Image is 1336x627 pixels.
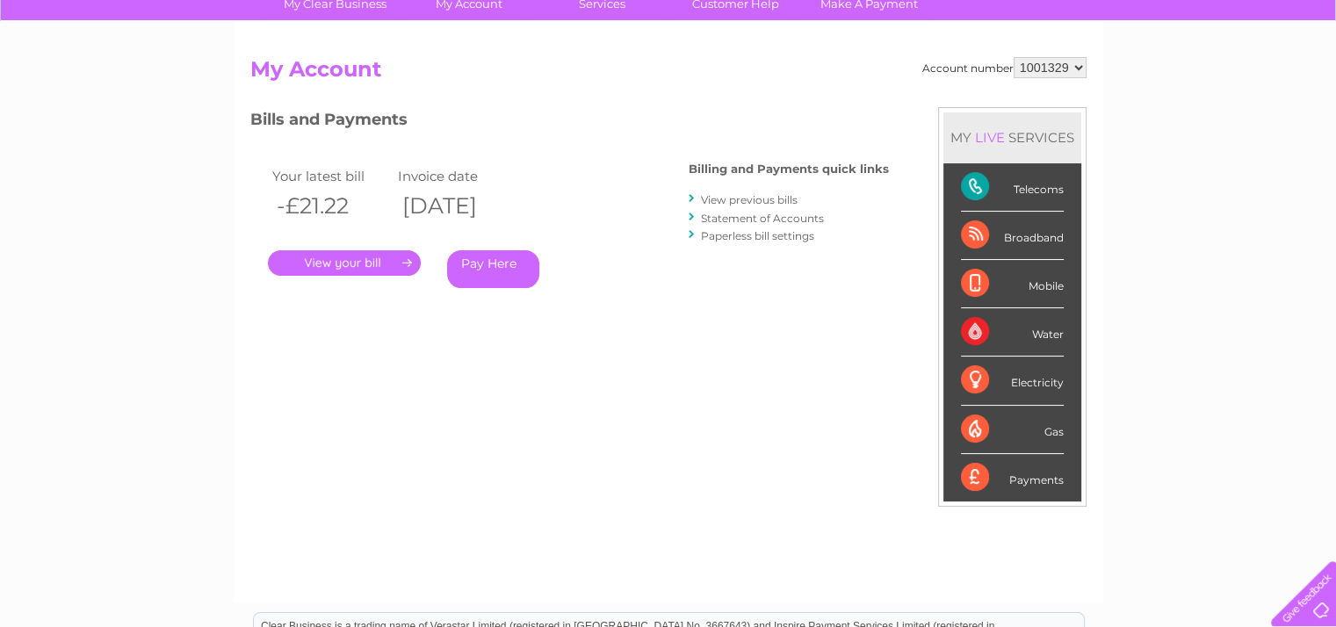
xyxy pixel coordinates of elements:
th: [DATE] [394,188,520,224]
div: Clear Business is a trading name of Verastar Limited (registered in [GEOGRAPHIC_DATA] No. 3667643... [254,10,1084,85]
div: Mobile [961,260,1064,308]
a: Telecoms [1120,75,1173,88]
div: LIVE [971,129,1008,146]
div: Account number [922,57,1087,78]
div: MY SERVICES [943,112,1081,162]
div: Water [961,308,1064,357]
h4: Billing and Payments quick links [689,162,889,176]
td: Your latest bill [268,164,394,188]
a: Log out [1278,75,1319,88]
a: Water [1027,75,1060,88]
a: Blog [1183,75,1209,88]
a: . [268,250,421,276]
a: Energy [1071,75,1109,88]
div: Telecoms [961,163,1064,212]
div: Broadband [961,212,1064,260]
h2: My Account [250,57,1087,90]
th: -£21.22 [268,188,394,224]
div: Gas [961,406,1064,454]
a: Contact [1219,75,1262,88]
a: Pay Here [447,250,539,288]
a: 0333 014 3131 [1005,9,1126,31]
h3: Bills and Payments [250,107,889,138]
div: Electricity [961,357,1064,405]
a: View previous bills [701,193,798,206]
img: logo.png [47,46,136,99]
td: Invoice date [394,164,520,188]
a: Paperless bill settings [701,229,814,242]
div: Payments [961,454,1064,501]
a: Statement of Accounts [701,212,824,225]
